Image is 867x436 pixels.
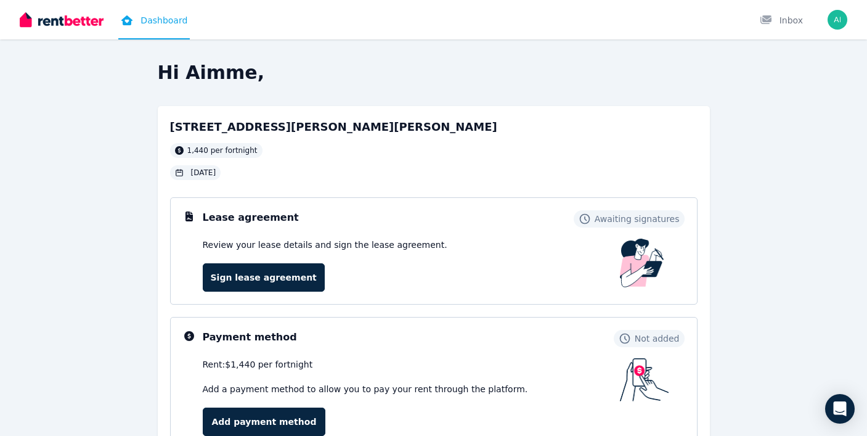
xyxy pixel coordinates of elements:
[203,383,620,395] p: Add a payment method to allow you to pay your rent through the platform.
[20,10,104,29] img: RentBetter
[760,14,803,27] div: Inbox
[203,263,325,292] a: Sign lease agreement
[191,168,216,178] span: [DATE]
[187,146,258,155] span: 1,440 per fortnight
[825,394,855,424] div: Open Intercom Messenger
[595,213,680,225] span: Awaiting signatures
[203,358,620,371] div: Rent: $1,440 per fortnight
[620,358,669,401] img: Payment method
[158,62,710,84] h2: Hi Aimme,
[203,408,326,436] a: Add payment method
[203,239,447,251] p: Review your lease details and sign the lease agreement.
[170,118,497,136] h2: [STREET_ADDRESS][PERSON_NAME][PERSON_NAME]
[620,239,664,287] img: Lease Agreement
[828,10,847,30] img: Aimme Warner
[203,210,299,225] h3: Lease agreement
[635,332,680,345] span: Not added
[203,330,297,345] h3: Payment method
